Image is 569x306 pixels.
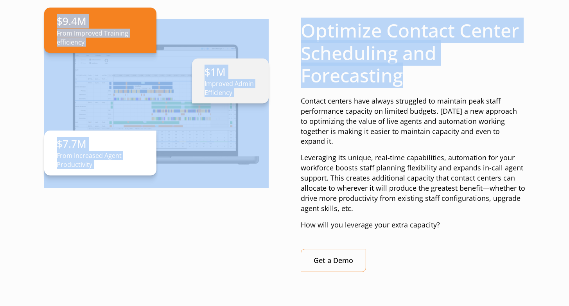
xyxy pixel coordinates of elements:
[301,96,525,147] p: Contact centers have always struggled to maintain peak staff performance capacity on limited budg...
[301,249,366,272] a: Get a Demo
[301,19,525,87] h2: Optimize Contact Center Scheduling and Forecasting
[57,29,144,47] p: From Improved Training efficiency
[301,153,525,213] p: Leveraging its unique, real-time capabilities, automation for your workforce boosts staff plannin...
[57,137,144,151] p: $7.7M
[301,220,525,230] p: How will you leverage your extra capacity?
[205,64,256,79] p: $1M
[57,151,144,169] p: From Increased Agent Productivity
[57,14,144,29] p: $9.4M
[205,79,256,97] p: Improved Admin Efficiency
